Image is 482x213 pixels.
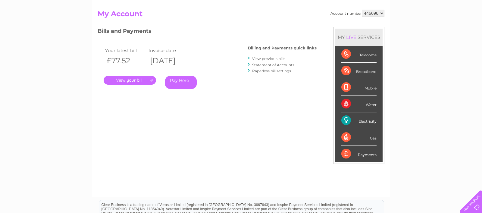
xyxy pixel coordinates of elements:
[430,26,438,30] a: Blog
[408,26,426,30] a: Telecoms
[341,112,377,129] div: Electricity
[147,46,190,55] td: Invoice date
[98,10,384,21] h2: My Account
[17,16,48,34] img: logo.png
[376,26,387,30] a: Water
[335,29,383,46] div: MY SERVICES
[248,46,317,50] h4: Billing and Payments quick links
[252,63,294,67] a: Statement of Accounts
[252,69,291,73] a: Paperless bill settings
[147,55,190,67] th: [DATE]
[341,146,377,162] div: Payments
[330,10,384,17] div: Account number
[341,129,377,146] div: Gas
[391,26,404,30] a: Energy
[442,26,457,30] a: Contact
[368,3,410,11] a: 0333 014 3131
[98,27,317,37] h3: Bills and Payments
[104,46,147,55] td: Your latest bill
[345,34,358,40] div: LIVE
[165,76,197,89] a: Pay Here
[252,56,285,61] a: View previous bills
[104,76,156,85] a: .
[341,63,377,79] div: Broadband
[99,3,384,29] div: Clear Business is a trading name of Verastar Limited (registered in [GEOGRAPHIC_DATA] No. 3667643...
[462,26,477,30] a: Log out
[341,79,377,96] div: Mobile
[341,46,377,63] div: Telecoms
[341,96,377,112] div: Water
[104,55,147,67] th: £77.52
